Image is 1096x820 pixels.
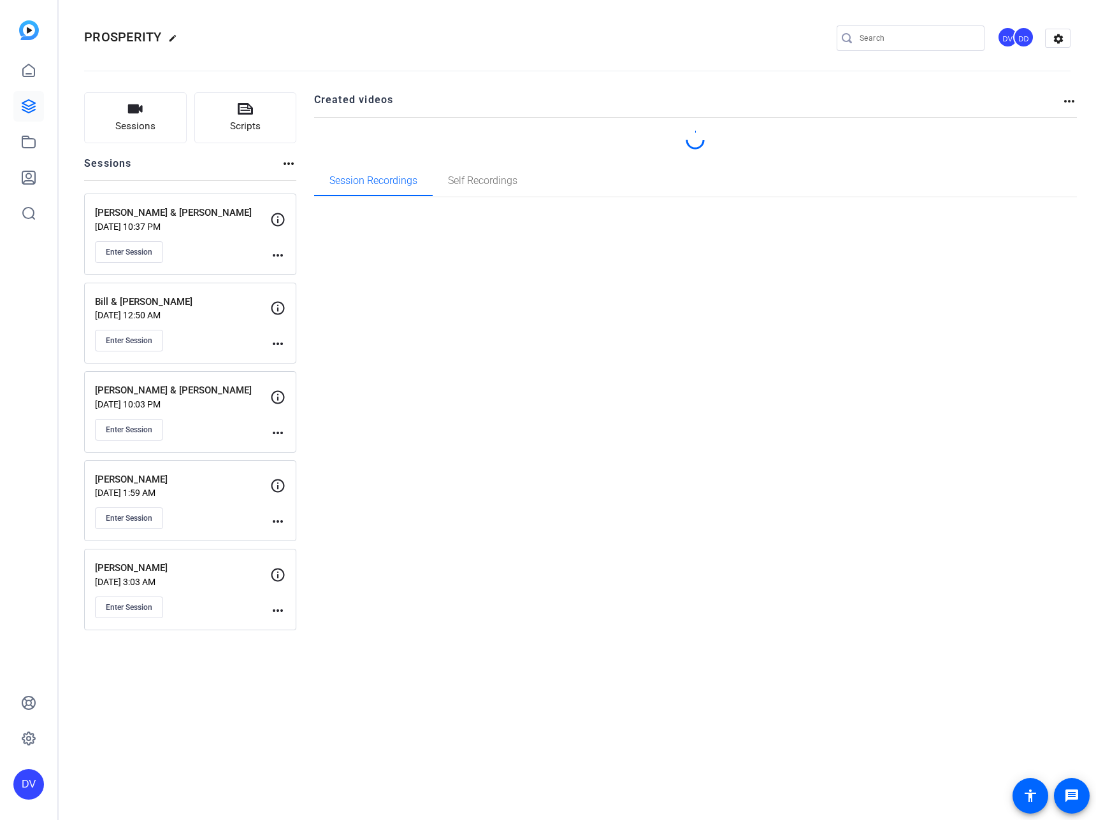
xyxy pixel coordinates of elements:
[1046,29,1071,48] mat-icon: settings
[13,769,44,800] div: DV
[270,248,285,263] mat-icon: more_horiz
[860,31,974,46] input: Search
[95,222,270,232] p: [DATE] 10:37 PM
[95,488,270,498] p: [DATE] 1:59 AM
[270,425,285,441] mat-icon: more_horiz
[95,419,163,441] button: Enter Session
[270,603,285,618] mat-icon: more_horiz
[281,156,296,171] mat-icon: more_horiz
[95,295,270,309] p: Bill & [PERSON_NAME]
[997,27,1018,48] div: DV
[270,514,285,529] mat-icon: more_horiz
[95,577,270,587] p: [DATE] 3:03 AM
[1062,94,1077,109] mat-icon: more_horiz
[106,513,152,523] span: Enter Session
[314,92,1062,117] h2: Created videos
[106,602,152,612] span: Enter Session
[95,472,270,487] p: [PERSON_NAME]
[1013,27,1034,48] div: DD
[95,206,270,220] p: [PERSON_NAME] & [PERSON_NAME]
[115,119,155,134] span: Sessions
[84,29,162,45] span: PROSPERITY
[1013,27,1035,49] ngx-avatar: dave delk
[270,336,285,351] mat-icon: more_horiz
[95,241,163,263] button: Enter Session
[106,336,152,346] span: Enter Session
[95,507,163,529] button: Enter Session
[84,92,187,143] button: Sessions
[95,597,163,618] button: Enter Session
[997,27,1020,49] ngx-avatar: David Vogel
[1064,788,1079,803] mat-icon: message
[448,176,517,186] span: Self Recordings
[95,310,270,320] p: [DATE] 12:50 AM
[95,399,270,409] p: [DATE] 10:03 PM
[95,330,163,351] button: Enter Session
[106,425,152,435] span: Enter Session
[194,92,297,143] button: Scripts
[329,176,417,186] span: Session Recordings
[1023,788,1038,803] mat-icon: accessibility
[168,34,184,49] mat-icon: edit
[95,383,270,398] p: [PERSON_NAME] & [PERSON_NAME]
[106,247,152,257] span: Enter Session
[84,156,132,180] h2: Sessions
[19,20,39,40] img: blue-gradient.svg
[95,561,270,576] p: [PERSON_NAME]
[230,119,261,134] span: Scripts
